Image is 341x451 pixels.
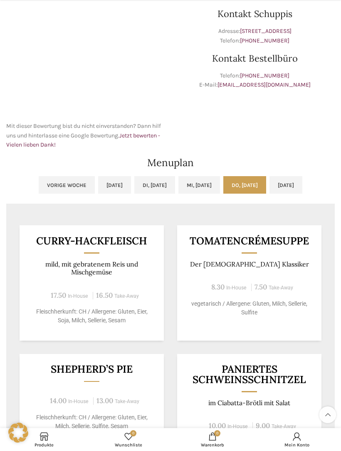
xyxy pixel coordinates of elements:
span: 9.00 [256,421,270,430]
p: Telefon: E-Mail: [175,71,335,90]
a: 0 Warenkorb [170,430,255,449]
span: Warenkorb [175,442,251,448]
a: Produkte [2,430,86,449]
p: vegetarisch / Allergene: Gluten, Milch, Sellerie, Sulfite [188,299,311,317]
p: Mit dieser Bewertung bist du nicht einverstanden? Dann hilf uns und hinterlasse eine Google Bewer... [6,122,166,150]
span: Mein Konto [259,442,335,448]
p: im Ciabatta-Brötli mit Salat [188,399,311,407]
p: Adresse: Telefon: [175,27,335,45]
span: 17.50 [51,291,66,300]
span: 14.00 [50,396,67,405]
p: Der [DEMOGRAPHIC_DATA] Klassiker [188,260,311,268]
a: [EMAIL_ADDRESS][DOMAIN_NAME] [217,81,311,88]
h3: Kontakt Bestellbüro [175,54,335,63]
span: 7.50 [255,282,267,292]
div: Meine Wunschliste [86,430,171,449]
span: Take-Away [269,285,293,291]
div: My cart [170,430,255,449]
a: Jetzt bewerten - Vielen lieben Dank! [6,132,160,148]
h2: Menuplan [6,158,335,168]
span: 8.30 [211,282,225,292]
a: [PHONE_NUMBER] [240,72,289,79]
span: Take-Away [115,399,139,404]
span: 16.50 [96,291,113,300]
a: 0 Wunschliste [86,430,171,449]
h3: Tomatencrémesuppe [188,236,311,246]
p: mild, mit gebratenem Reis und Mischgemüse [30,260,154,277]
span: Take-Away [272,424,296,429]
span: 13.00 [96,396,113,405]
a: Mein Konto [255,430,339,449]
span: In-House [68,399,89,404]
span: In-House [226,285,247,291]
h3: Shepherd’s Pie [30,364,154,374]
a: Do, [DATE] [223,176,266,194]
span: 10.00 [209,421,226,430]
p: Fleischherkunft: CH / Allergene: Gluten, Eier, Soja, Milch, Sellerie, Sesam [30,307,154,325]
span: Produkte [6,442,82,448]
a: [DATE] [269,176,302,194]
span: Take-Away [114,293,139,299]
span: 0 [214,430,220,436]
a: Mi, [DATE] [178,176,220,194]
a: [STREET_ADDRESS] [240,27,292,35]
a: Scroll to top button [319,406,336,423]
h3: Curry-Hackfleisch [30,236,154,246]
a: [DATE] [98,176,131,194]
h3: Kontakt Schuppis [175,9,335,18]
span: Wunschliste [91,442,167,448]
a: Vorige Woche [39,176,95,194]
h3: Paniertes Schweinsschnitzel [188,364,311,384]
span: In-House [68,293,88,299]
p: Fleischherkunft: CH / Allergene: Gluten, Eier, Milch, Sellerie, Sulfite, Sesam [30,413,154,431]
span: In-House [227,424,248,429]
a: [PHONE_NUMBER] [240,37,289,44]
a: Di, [DATE] [134,176,175,194]
span: 0 [130,430,136,436]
